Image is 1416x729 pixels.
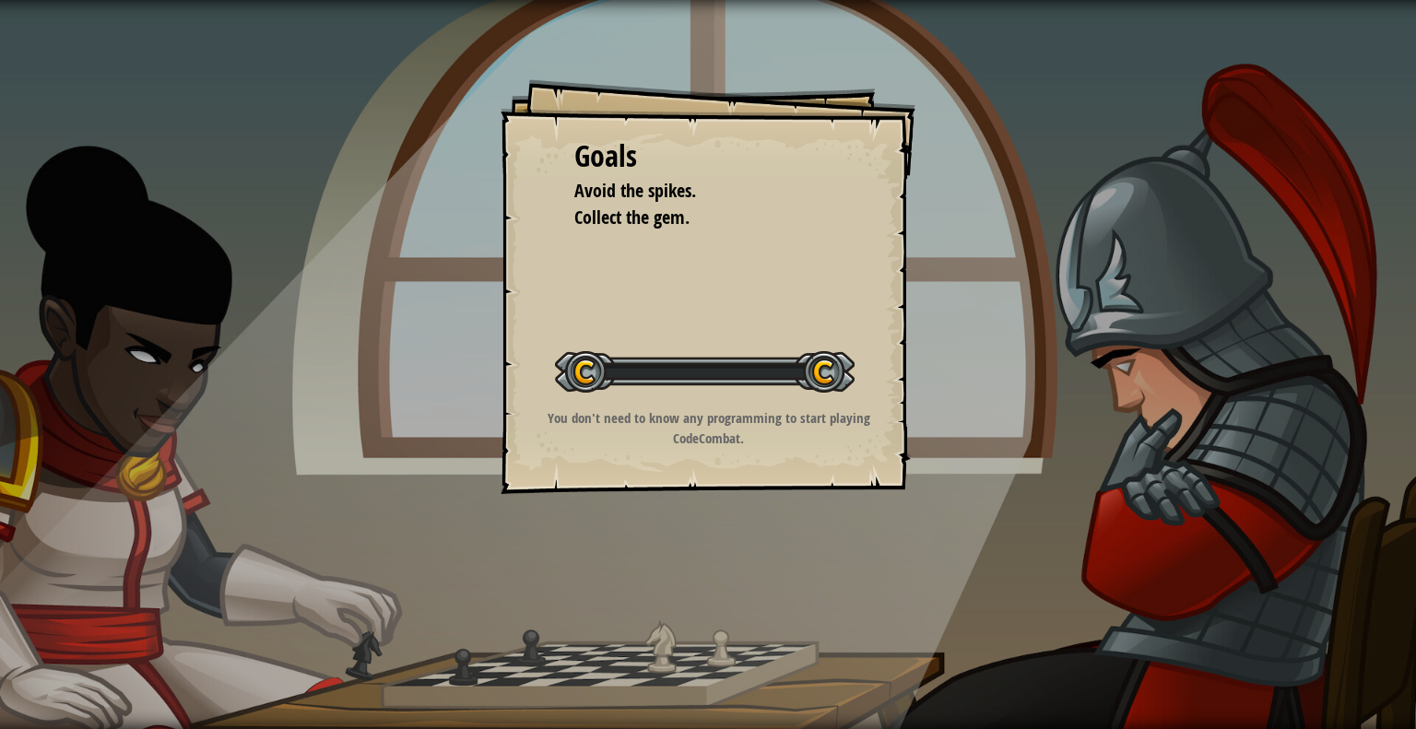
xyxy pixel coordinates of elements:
span: Avoid the spikes. [574,178,696,203]
li: Collect the gem. [551,205,837,231]
p: You don't need to know any programming to start playing CodeCombat. [524,408,893,448]
span: Collect the gem. [574,205,690,229]
li: Avoid the spikes. [551,178,837,205]
div: Goals [574,135,842,178]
